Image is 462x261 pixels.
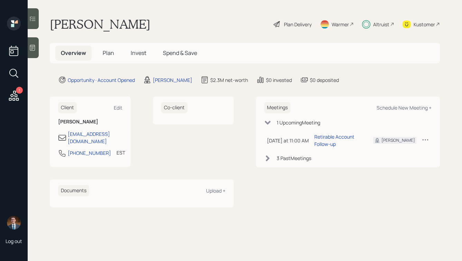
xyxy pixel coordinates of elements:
div: EST [117,149,125,156]
div: 1 Upcoming Meeting [277,119,320,126]
div: Log out [6,238,22,244]
h1: [PERSON_NAME] [50,17,150,32]
h6: Meetings [264,102,290,113]
h6: Documents [58,185,89,196]
div: [PHONE_NUMBER] [68,149,111,157]
h6: [PERSON_NAME] [58,119,122,125]
div: Warmer [332,21,349,28]
div: Opportunity · Account Opened [68,76,135,84]
div: [PERSON_NAME] [153,76,192,84]
div: Schedule New Meeting + [377,104,432,111]
h6: Client [58,102,77,113]
div: [DATE] at 11:00 AM [267,137,309,144]
h6: Co-client [161,102,187,113]
span: Plan [103,49,114,57]
img: hunter_neumayer.jpg [7,216,21,230]
div: 3 Past Meeting s [277,155,311,162]
span: Spend & Save [163,49,197,57]
div: Plan Delivery [284,21,312,28]
div: Altruist [373,21,389,28]
div: $2.3M net-worth [210,76,248,84]
div: Upload + [206,187,225,194]
div: [EMAIL_ADDRESS][DOMAIN_NAME] [68,130,122,145]
div: [PERSON_NAME] [381,137,415,143]
div: $0 invested [266,76,292,84]
div: Kustomer [414,21,435,28]
div: Retirable Account Follow-up [314,133,362,148]
div: Edit [114,104,122,111]
div: 1 [16,87,23,94]
span: Invest [131,49,146,57]
span: Overview [61,49,86,57]
div: $0 deposited [310,76,339,84]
